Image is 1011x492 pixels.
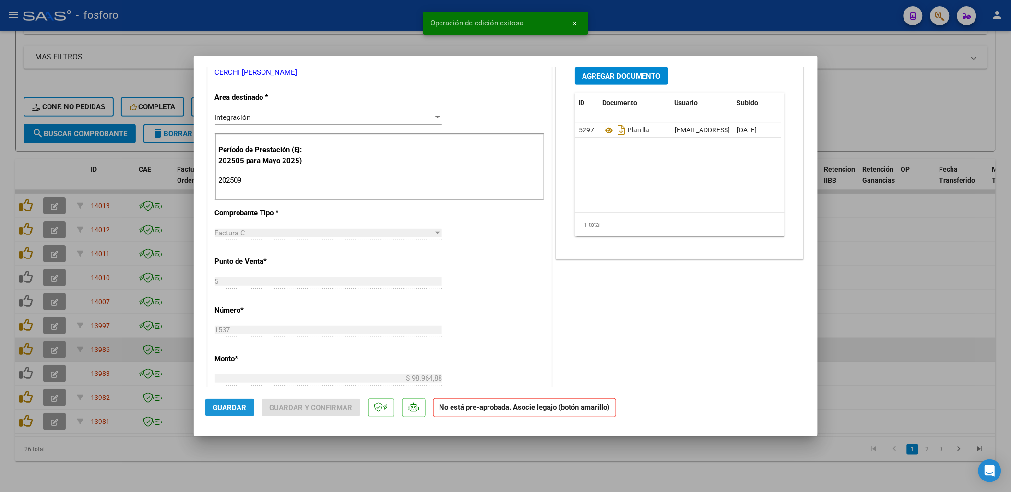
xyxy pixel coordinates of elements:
p: Area destinado * [215,92,314,103]
datatable-header-cell: Subido [733,93,781,113]
p: Período de Prestación (Ej: 202505 para Mayo 2025) [219,144,315,166]
span: Documento [603,99,638,106]
span: Guardar [213,403,247,412]
div: 1 total [575,213,785,237]
span: Factura C [215,229,246,237]
button: x [566,14,584,32]
span: Integración [215,113,251,122]
div: Open Intercom Messenger [978,459,1001,482]
button: Guardar y Confirmar [262,399,360,416]
datatable-header-cell: Documento [599,93,671,113]
p: Comprobante Tipo * [215,208,314,219]
span: Agregar Documento [583,72,661,81]
span: Usuario [675,99,698,106]
span: 5297 [579,126,594,134]
span: x [573,19,577,27]
span: Planilla [603,127,649,134]
datatable-header-cell: ID [575,93,599,113]
datatable-header-cell: Usuario [671,93,733,113]
span: Subido [737,99,759,106]
p: Punto de Venta [215,256,314,267]
p: Monto [215,353,314,364]
button: Agregar Documento [575,67,668,85]
p: CERCHI [PERSON_NAME] [215,67,544,78]
i: Descargar documento [615,122,628,138]
button: Guardar [205,399,254,416]
span: ID [579,99,585,106]
span: Guardar y Confirmar [270,403,353,412]
span: [EMAIL_ADDRESS][DOMAIN_NAME] - [PERSON_NAME] [675,126,837,134]
strong: No está pre-aprobada. Asocie legajo (botón amarillo) [433,398,616,417]
p: Número [215,305,314,316]
span: Operación de edición exitosa [431,18,524,28]
div: DOCUMENTACIÓN RESPALDATORIA [556,60,804,259]
span: [DATE] [737,126,757,134]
